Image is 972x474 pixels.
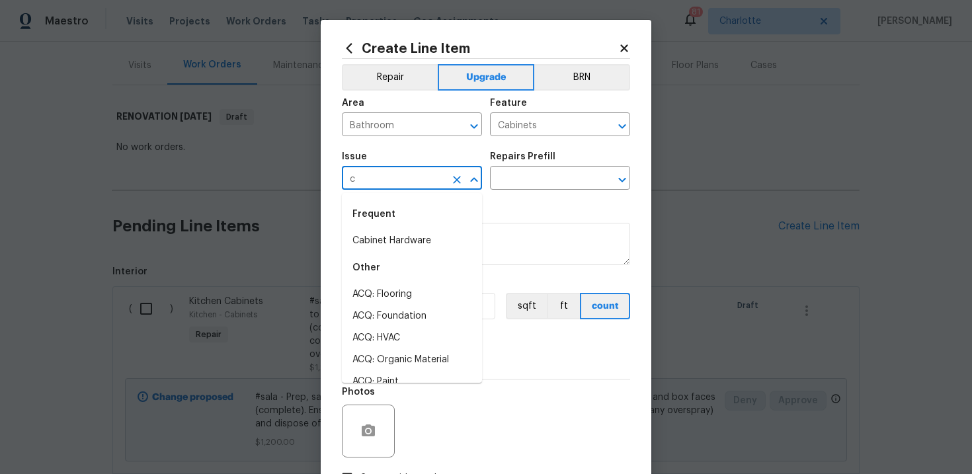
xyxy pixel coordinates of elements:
li: ACQ: HVAC [342,327,482,349]
button: ft [547,293,580,319]
h2: Create Line Item [342,41,618,56]
button: Open [613,117,631,136]
button: Clear [448,171,466,189]
button: Close [465,171,483,189]
li: Cabinet Hardware [342,230,482,252]
li: ACQ: Flooring [342,284,482,305]
h5: Feature [490,99,527,108]
button: Open [613,171,631,189]
button: count [580,293,630,319]
li: ACQ: Organic Material [342,349,482,371]
button: Upgrade [438,64,535,91]
li: ACQ: Foundation [342,305,482,327]
h5: Repairs Prefill [490,152,555,161]
li: ACQ: Paint [342,371,482,393]
button: Repair [342,64,438,91]
h5: Issue [342,152,367,161]
div: Other [342,252,482,284]
h5: Area [342,99,364,108]
button: BRN [534,64,630,91]
button: sqft [506,293,547,319]
div: Frequent [342,198,482,230]
h5: Photos [342,387,375,397]
button: Open [465,117,483,136]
